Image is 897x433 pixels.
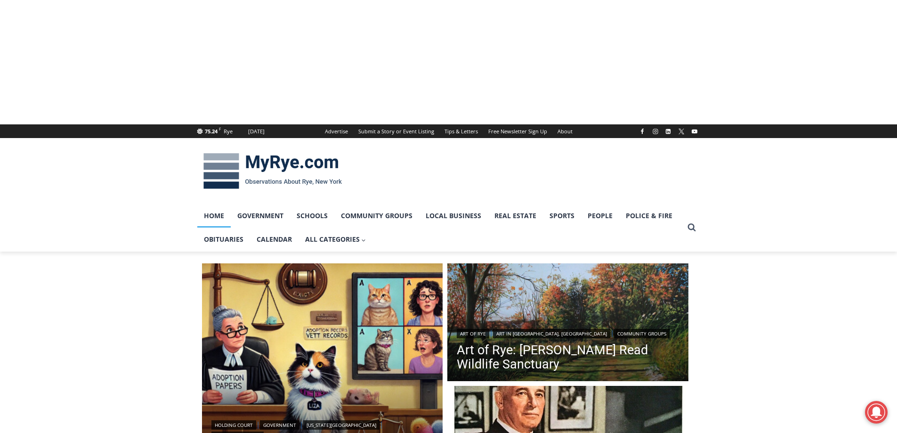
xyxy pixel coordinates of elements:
[457,329,489,338] a: Art of Rye
[683,219,700,236] button: View Search Form
[305,234,366,245] span: All Categories
[543,204,581,228] a: Sports
[581,204,619,228] a: People
[290,204,334,228] a: Schools
[219,126,221,131] span: F
[614,329,670,338] a: Community Groups
[439,124,483,138] a: Tips & Letters
[224,127,233,136] div: Rye
[250,228,299,251] a: Calendar
[689,126,700,137] a: YouTube
[447,263,688,384] a: Read More Art of Rye: Edith G. Read Wildlife Sanctuary
[447,263,688,384] img: (PHOTO: Edith G. Read Wildlife Sanctuary (Acrylic 12x24). Trail along Playland Lake. By Elizabeth...
[197,204,683,252] nav: Primary Navigation
[483,124,552,138] a: Free Newsletter Sign Up
[231,204,290,228] a: Government
[299,228,373,251] a: All Categories
[676,126,687,137] a: X
[260,420,299,430] a: Government
[493,329,610,338] a: Art in [GEOGRAPHIC_DATA], [GEOGRAPHIC_DATA]
[320,124,578,138] nav: Secondary Navigation
[552,124,578,138] a: About
[353,124,439,138] a: Submit a Story or Event Listing
[488,204,543,228] a: Real Estate
[619,204,679,228] a: Police & Fire
[211,420,256,430] a: Holding Court
[320,124,353,138] a: Advertise
[248,127,265,136] div: [DATE]
[197,147,348,196] img: MyRye.com
[334,204,419,228] a: Community Groups
[197,204,231,228] a: Home
[205,128,218,135] span: 75.24
[637,126,648,137] a: Facebook
[419,204,488,228] a: Local Business
[650,126,661,137] a: Instagram
[457,327,679,338] div: | |
[197,228,250,251] a: Obituaries
[663,126,674,137] a: Linkedin
[457,343,679,371] a: Art of Rye: [PERSON_NAME] Read Wildlife Sanctuary
[303,420,380,430] a: [US_STATE][GEOGRAPHIC_DATA]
